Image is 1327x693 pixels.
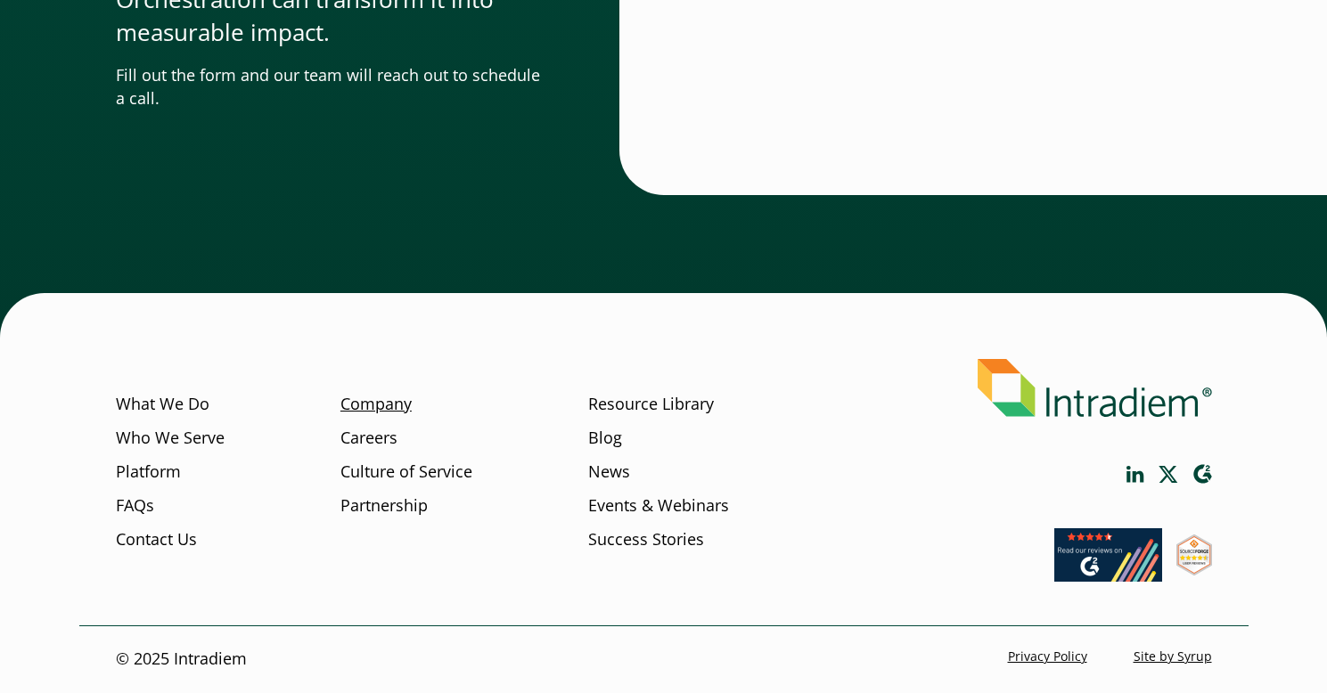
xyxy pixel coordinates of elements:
[1192,464,1212,485] a: Link opens in a new window
[1008,648,1087,665] a: Privacy Policy
[1054,565,1162,586] a: Link opens in a new window
[1134,648,1212,665] a: Site by Syrup
[588,427,622,450] a: Blog
[1054,528,1162,582] img: Read our reviews on G2
[588,528,704,551] a: Success Stories
[340,427,397,450] a: Careers
[1126,466,1144,483] a: Link opens in a new window
[588,494,729,518] a: Events & Webinars
[1176,534,1212,575] img: SourceForge User Reviews
[116,648,247,672] p: © 2025 Intradiem
[116,494,154,518] a: FAQs
[588,461,630,484] a: News
[116,528,197,551] a: Contact Us
[978,359,1212,417] img: Intradiem
[1176,558,1212,580] a: Link opens in a new window
[1159,466,1178,483] a: Link opens in a new window
[340,461,472,484] a: Culture of Service
[116,393,209,416] a: What We Do
[588,393,714,416] a: Resource Library
[116,64,548,110] p: Fill out the form and our team will reach out to schedule a call.
[340,393,412,416] a: Company
[116,427,225,450] a: Who We Serve
[116,461,181,484] a: Platform
[340,494,428,518] a: Partnership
